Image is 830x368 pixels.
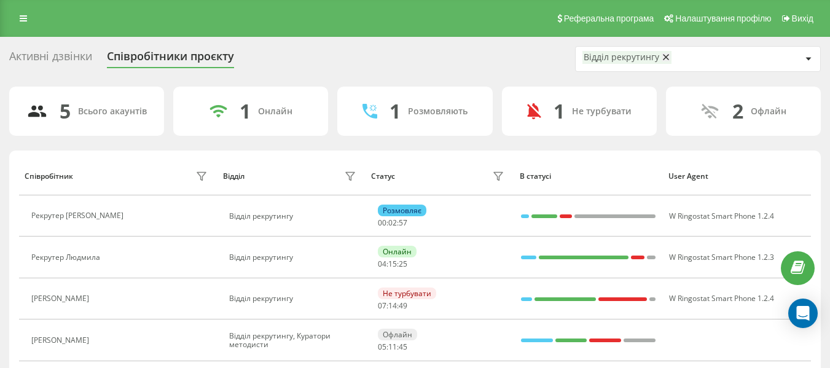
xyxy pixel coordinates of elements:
div: Рекрутер Людмила [31,253,103,262]
div: 2 [732,100,743,123]
div: Відділ [223,172,245,181]
div: : : [378,302,407,310]
div: 5 [60,100,71,123]
span: W Ringostat Smart Phone 1.2.3 [669,252,774,262]
div: Відділ рекрутингу, Куратори методисти [229,332,359,350]
div: В статусі [520,172,657,181]
span: 00 [378,217,386,228]
span: 45 [399,342,407,352]
div: User Agent [668,172,805,181]
div: Відділ рекрутингу [229,294,359,303]
div: : : [378,260,407,268]
span: W Ringostat Smart Phone 1.2.4 [669,293,774,303]
div: Не турбувати [378,288,436,299]
div: Розмовляють [408,106,468,117]
div: Офлайн [751,106,786,117]
div: Відділ рекрутингу [584,52,659,63]
div: Статус [371,172,395,181]
div: [PERSON_NAME] [31,336,92,345]
div: : : [378,343,407,351]
div: Всього акаунтів [78,106,147,117]
span: 57 [399,217,407,228]
div: Відділ рекрутингу [229,212,359,221]
div: Онлайн [378,246,417,257]
div: Рекрутер [PERSON_NAME] [31,211,127,220]
span: 07 [378,300,386,311]
span: W Ringostat Smart Phone 1.2.4 [669,211,774,221]
div: Не турбувати [572,106,632,117]
div: Співробітники проєкту [107,50,234,69]
div: Розмовляє [378,205,426,216]
span: Реферальна програма [564,14,654,23]
div: Open Intercom Messenger [788,299,818,328]
div: [PERSON_NAME] [31,294,92,303]
span: 49 [399,300,407,311]
span: 14 [388,300,397,311]
span: 25 [399,259,407,269]
span: 05 [378,342,386,352]
div: Офлайн [378,329,417,340]
span: 04 [378,259,386,269]
span: 15 [388,259,397,269]
span: 02 [388,217,397,228]
span: Вихід [792,14,813,23]
div: 1 [554,100,565,123]
div: Онлайн [258,106,292,117]
span: Налаштування профілю [675,14,771,23]
div: : : [378,219,407,227]
span: 11 [388,342,397,352]
div: Активні дзвінки [9,50,92,69]
div: Відділ рекрутингу [229,253,359,262]
div: 1 [240,100,251,123]
div: 1 [390,100,401,123]
div: Співробітник [25,172,73,181]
